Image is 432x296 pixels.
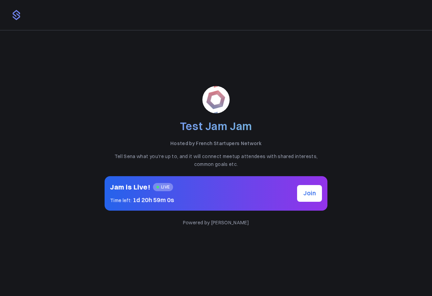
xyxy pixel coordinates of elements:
[105,119,327,134] h2: Test Jam Jam
[105,153,327,168] p: Tell Sena what you're up to, and it will connect meetup attendees with shared interests, common g...
[11,10,22,20] img: logo.png
[105,219,327,226] p: Powered by [PERSON_NAME]
[202,86,230,113] img: 4hc3xb4og75h35779zhp6duy5ffo
[153,183,173,191] span: LIVE
[297,185,322,202] button: Join
[303,188,316,198] span: Join
[105,140,327,147] p: Hosted by French Startupers Network
[110,182,150,193] h2: Jam is Live!
[110,197,132,203] span: Time left:
[133,196,174,204] span: 1d 20h 59m 0s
